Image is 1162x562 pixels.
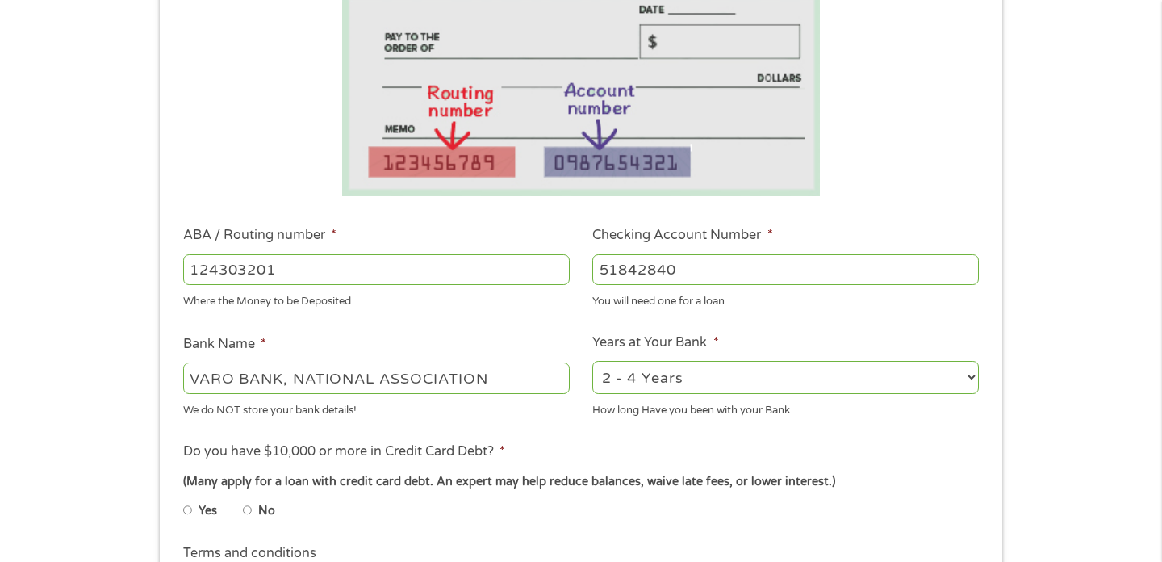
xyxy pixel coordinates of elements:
label: Checking Account Number [592,227,772,244]
label: ABA / Routing number [183,227,336,244]
input: 345634636 [592,254,979,285]
label: Bank Name [183,336,266,353]
label: Do you have $10,000 or more in Credit Card Debt? [183,443,505,460]
div: We do NOT store your bank details! [183,396,570,418]
label: Yes [199,502,217,520]
div: Where the Money to be Deposited [183,288,570,310]
input: 263177916 [183,254,570,285]
label: Terms and conditions [183,545,316,562]
label: Years at Your Bank [592,334,718,351]
div: You will need one for a loan. [592,288,979,310]
div: (Many apply for a loan with credit card debt. An expert may help reduce balances, waive late fees... [183,473,979,491]
label: No [258,502,275,520]
div: How long Have you been with your Bank [592,396,979,418]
